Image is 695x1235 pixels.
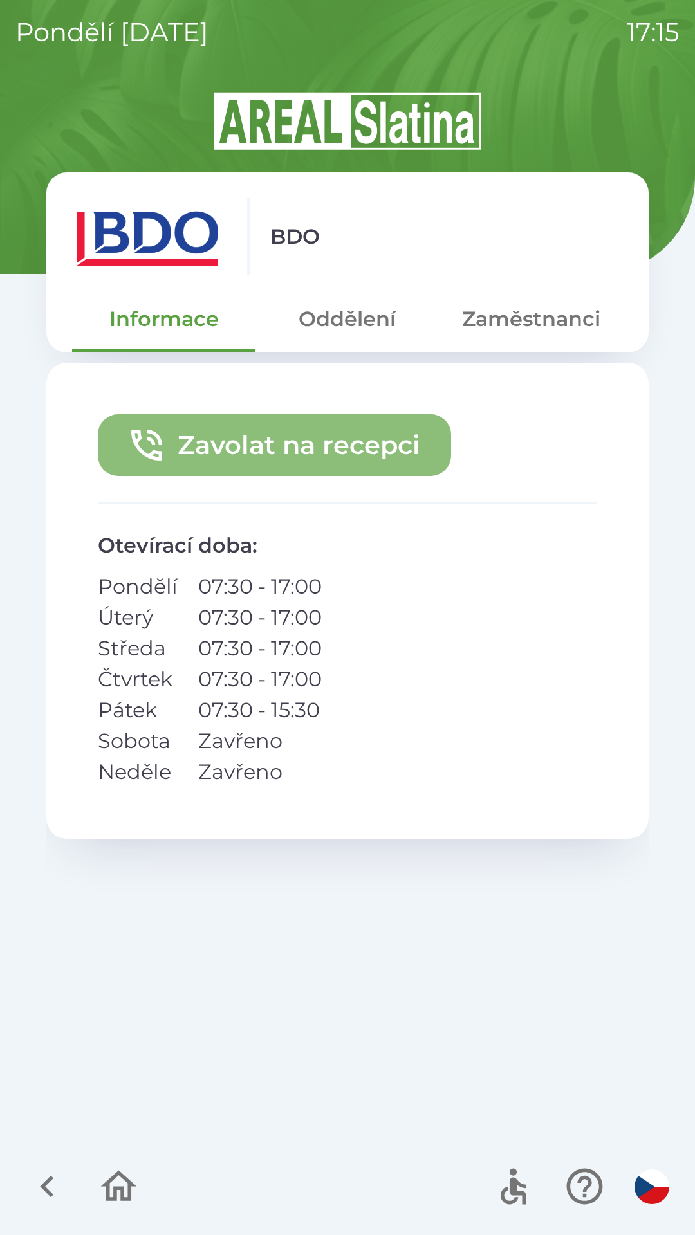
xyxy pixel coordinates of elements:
img: Logo [46,90,649,152]
p: Otevírací doba : [98,530,597,561]
p: Pátek [98,695,178,726]
p: Pondělí [98,571,178,602]
p: Středa [98,633,178,664]
button: Zaměstnanci [440,296,623,342]
p: Úterý [98,602,178,633]
button: Zavolat na recepci [98,414,451,476]
img: ae7449ef-04f1-48ed-85b5-e61960c78b50.png [72,198,227,275]
p: 17:15 [627,13,680,51]
button: Oddělení [255,296,439,342]
p: BDO [270,221,320,252]
p: Čtvrtek [98,664,178,695]
p: 07:30 - 17:00 [198,633,322,664]
button: Informace [72,296,255,342]
p: 07:30 - 17:00 [198,602,322,633]
p: Zavřeno [198,726,322,756]
p: 07:30 - 17:00 [198,664,322,695]
img: cs flag [635,1169,669,1204]
p: 07:30 - 17:00 [198,571,322,602]
p: pondělí [DATE] [15,13,208,51]
p: 07:30 - 15:30 [198,695,322,726]
p: Zavřeno [198,756,322,787]
p: Neděle [98,756,178,787]
p: Sobota [98,726,178,756]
